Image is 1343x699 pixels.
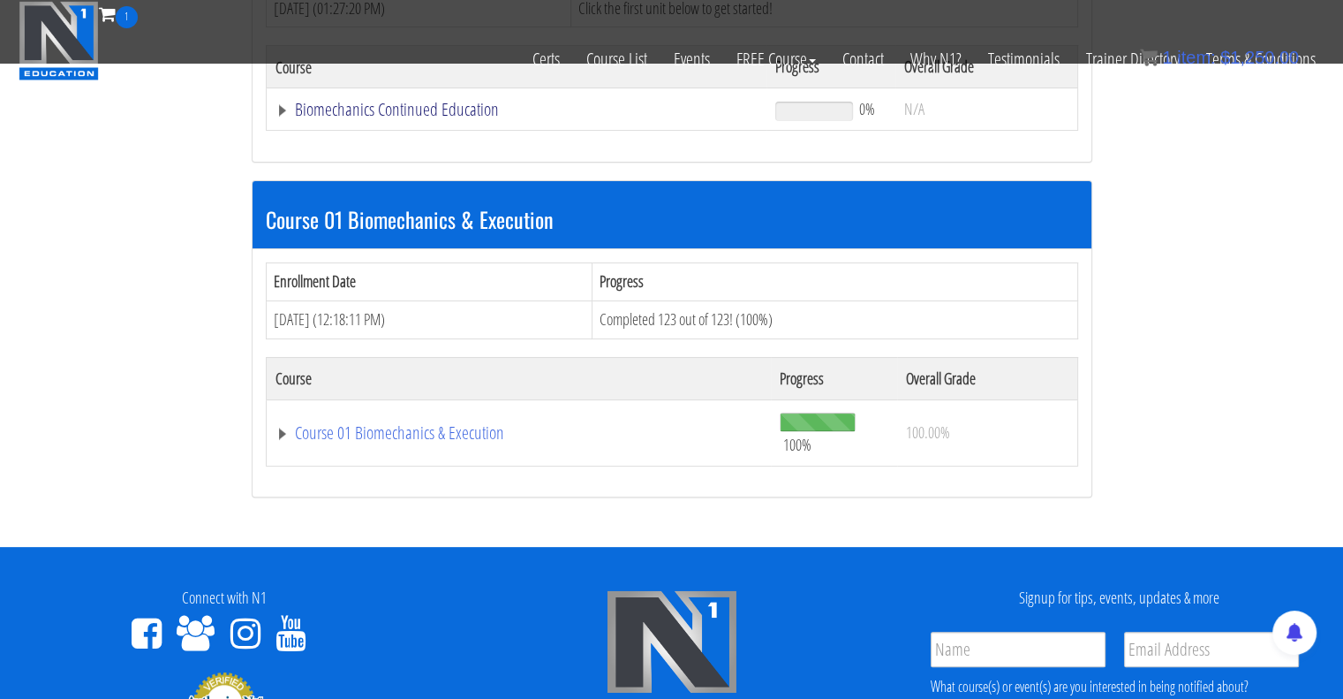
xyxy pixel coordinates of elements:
th: Overall Grade [897,357,1077,399]
span: item: [1177,48,1215,67]
a: 1 item: $1,250.00 [1140,48,1299,67]
span: 1 [116,6,138,28]
a: Course List [573,28,660,90]
td: N/A [895,88,1077,131]
a: Events [660,28,723,90]
span: $ [1220,48,1230,67]
bdi: 1,250.00 [1220,48,1299,67]
div: What course(s) or event(s) are you interested in being notified about? [931,676,1299,697]
a: Testimonials [975,28,1073,90]
td: [DATE] (12:18:11 PM) [266,300,592,338]
span: 0% [859,99,875,118]
td: 100.00% [897,399,1077,466]
a: Certs [519,28,573,90]
img: icon11.png [1140,49,1158,66]
a: Why N1? [897,28,975,90]
a: Terms & Conditions [1193,28,1329,90]
td: Completed 123 out of 123! (100%) [592,300,1077,338]
img: n1-education [19,1,99,80]
h4: Signup for tips, events, updates & more [909,589,1330,607]
th: Enrollment Date [266,263,592,301]
h4: Connect with N1 [13,589,434,607]
th: Progress [771,357,897,399]
input: Email Address [1124,632,1299,667]
th: Progress [592,263,1077,301]
a: 1 [99,2,138,26]
a: Contact [829,28,897,90]
input: Name [931,632,1105,667]
h3: Course 01 Biomechanics & Execution [266,208,1078,231]
a: FREE Course [723,28,829,90]
a: Course 01 Biomechanics & Execution [275,424,763,442]
a: Biomechanics Continued Education [275,101,758,118]
th: Course [266,357,771,399]
a: Trainer Directory [1073,28,1193,90]
span: 1 [1162,48,1172,67]
span: 100% [783,435,811,454]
